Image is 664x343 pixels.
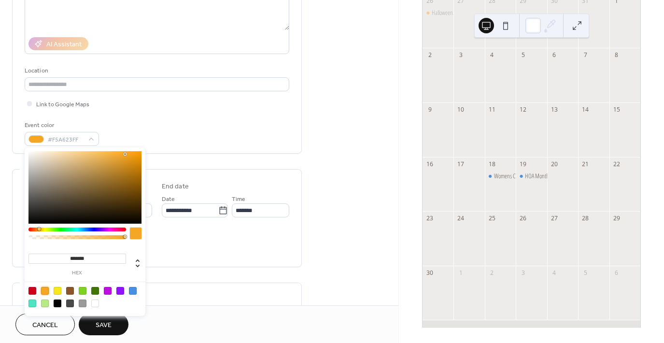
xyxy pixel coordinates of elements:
div: 16 [426,160,434,168]
div: 20 [550,160,558,168]
div: 2 [426,51,434,59]
div: Halloween/Fall Festival [432,8,478,17]
div: 18 [488,160,496,168]
div: 5 [581,269,590,277]
div: Womens Club Monthly Meeting [485,171,516,180]
label: hex [28,271,126,276]
div: 11 [488,106,496,114]
div: 4 [488,51,496,59]
div: 9 [426,106,434,114]
div: 1 [457,269,465,277]
span: Time [232,194,245,204]
div: 13 [550,106,558,114]
div: Womens Club Monthly Meeting [494,171,558,180]
div: 5 [519,51,527,59]
div: #50E3C2 [28,300,36,307]
div: 10 [457,106,465,114]
div: #4A90E2 [129,287,137,295]
div: #9B9B9B [79,300,86,307]
div: #B8E986 [41,300,49,307]
div: 17 [457,160,465,168]
div: 6 [550,51,558,59]
div: #8B572A [66,287,74,295]
div: #F5A623 [41,287,49,295]
div: #BD10E0 [104,287,112,295]
div: 30 [426,269,434,277]
div: 26 [519,214,527,223]
div: 23 [426,214,434,223]
div: #D0021B [28,287,36,295]
div: #000000 [54,300,61,307]
div: 8 [612,51,621,59]
div: Location [25,66,287,76]
div: 7 [581,51,590,59]
div: #4A4A4A [66,300,74,307]
div: #F8E71C [54,287,61,295]
div: Event color [25,120,97,130]
div: 15 [612,106,621,114]
div: HOA Monthly Board Meeting [525,171,583,180]
div: 2 [488,269,496,277]
div: 3 [519,269,527,277]
div: #9013FE [116,287,124,295]
div: 22 [612,160,621,168]
div: 24 [457,214,465,223]
div: 14 [581,106,590,114]
button: Save [79,314,128,335]
div: #7ED321 [79,287,86,295]
div: HOA Monthly Board Meeting [516,171,547,180]
div: 4 [550,269,558,277]
div: 29 [612,214,621,223]
span: Date [162,194,175,204]
div: #FFFFFF [91,300,99,307]
div: 3 [457,51,465,59]
div: End date [162,182,189,192]
span: Cancel [32,320,58,330]
span: #F5A623FF [48,135,84,145]
div: 28 [581,214,590,223]
div: 12 [519,106,527,114]
span: Save [96,320,112,330]
div: 27 [550,214,558,223]
div: 6 [612,269,621,277]
span: Link to Google Maps [36,100,89,110]
div: Halloween/Fall Festival [423,8,453,17]
div: 21 [581,160,590,168]
div: 25 [488,214,496,223]
div: 19 [519,160,527,168]
div: #417505 [91,287,99,295]
button: Cancel [15,314,75,335]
